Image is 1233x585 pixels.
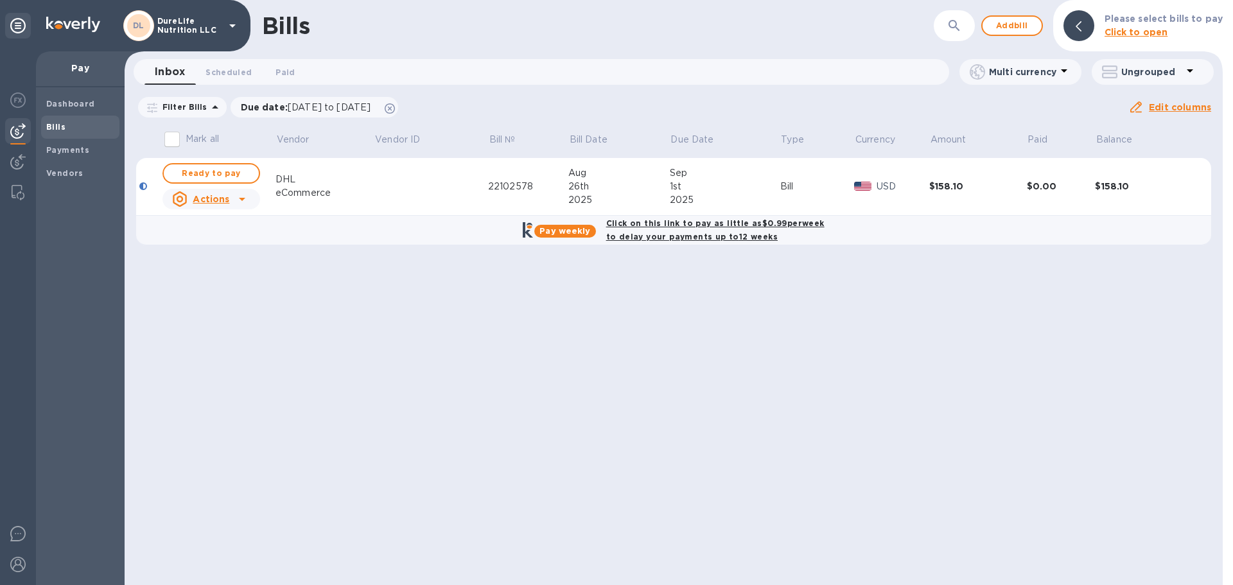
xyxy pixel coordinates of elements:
[277,133,310,146] p: Vendor
[929,180,1027,193] div: $158.10
[1149,102,1211,112] u: Edit columns
[488,180,568,193] div: 22102578
[275,186,374,200] div: eCommerce
[781,133,804,146] p: Type
[877,180,929,193] p: USD
[277,133,326,146] span: Vendor
[1027,180,1096,193] div: $0.00
[1105,27,1168,37] b: Click to open
[46,145,89,155] b: Payments
[854,182,871,191] img: USD
[931,133,983,146] span: Amount
[231,97,399,118] div: Due date:[DATE] to [DATE]
[155,63,185,81] span: Inbox
[157,101,207,112] p: Filter Bills
[1095,180,1193,193] div: $158.10
[1096,133,1132,146] p: Balance
[205,65,252,79] span: Scheduled
[489,133,516,146] p: Bill №
[568,166,670,180] div: Aug
[931,133,966,146] p: Amount
[670,180,780,193] div: 1st
[1096,133,1149,146] span: Balance
[262,12,310,39] h1: Bills
[46,17,100,32] img: Logo
[568,193,670,207] div: 2025
[670,133,730,146] span: Due Date
[133,21,144,30] b: DL
[275,173,374,186] div: DHL
[10,92,26,108] img: Foreign exchange
[568,180,670,193] div: 26th
[989,65,1056,78] p: Multi currency
[1027,133,1047,146] p: Paid
[1121,65,1182,78] p: Ungrouped
[5,13,31,39] div: Unpin categories
[489,133,532,146] span: Bill №
[186,132,219,146] p: Mark all
[539,226,590,236] b: Pay weekly
[606,218,825,241] b: Click on this link to pay as little as $0.99 per week to delay your payments up to 12 weeks
[781,133,821,146] span: Type
[570,133,624,146] span: Bill Date
[288,102,371,112] span: [DATE] to [DATE]
[375,133,420,146] p: Vendor ID
[1105,13,1223,24] b: Please select bills to pay
[46,99,95,109] b: Dashboard
[981,15,1043,36] button: Addbill
[174,166,249,181] span: Ready to pay
[46,62,114,74] p: Pay
[193,194,229,204] u: Actions
[275,65,295,79] span: Paid
[570,133,608,146] p: Bill Date
[993,18,1031,33] span: Add bill
[375,133,437,146] span: Vendor ID
[855,133,895,146] p: Currency
[670,166,780,180] div: Sep
[46,122,66,132] b: Bills
[162,163,260,184] button: Ready to pay
[157,17,222,35] p: DureLife Nutrition LLC
[46,168,83,178] b: Vendors
[241,101,378,114] p: Due date :
[670,193,780,207] div: 2025
[670,133,713,146] p: Due Date
[1027,133,1064,146] span: Paid
[780,180,855,193] div: Bill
